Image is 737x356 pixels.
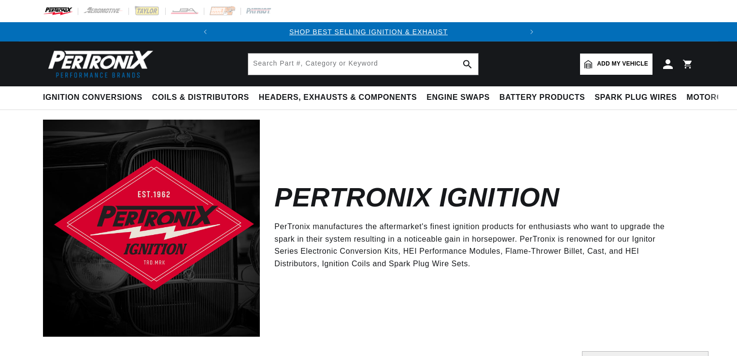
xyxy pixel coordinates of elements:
img: Pertronix Ignition [43,120,260,336]
span: Battery Products [499,93,585,103]
h2: Pertronix Ignition [274,186,559,209]
a: SHOP BEST SELLING IGNITION & EXHAUST [289,28,448,36]
img: Pertronix [43,47,154,81]
div: 1 of 2 [215,27,522,37]
button: Translation missing: en.sections.announcements.previous_announcement [196,22,215,41]
div: Announcement [215,27,522,37]
slideshow-component: Translation missing: en.sections.announcements.announcement_bar [19,22,718,41]
summary: Engine Swaps [422,86,495,109]
span: Engine Swaps [426,93,490,103]
span: Spark Plug Wires [595,93,677,103]
span: Ignition Conversions [43,93,142,103]
button: search button [457,54,478,75]
summary: Headers, Exhausts & Components [254,86,422,109]
a: Add my vehicle [580,54,652,75]
summary: Spark Plug Wires [590,86,681,109]
summary: Battery Products [495,86,590,109]
summary: Ignition Conversions [43,86,147,109]
span: Add my vehicle [597,59,648,68]
button: Translation missing: en.sections.announcements.next_announcement [522,22,541,41]
span: Headers, Exhausts & Components [259,93,417,103]
span: Coils & Distributors [152,93,249,103]
input: Search Part #, Category or Keyword [248,54,478,75]
summary: Coils & Distributors [147,86,254,109]
p: PerTronix manufactures the aftermarket's finest ignition products for enthusiasts who want to upg... [274,220,680,270]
